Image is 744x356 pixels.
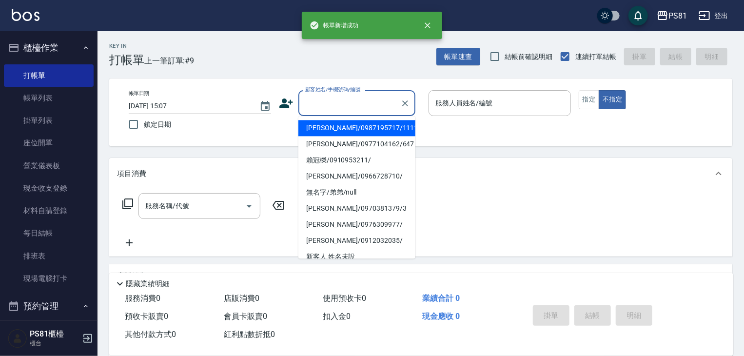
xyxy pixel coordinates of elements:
[323,312,351,321] span: 扣入金 0
[224,312,267,321] span: 會員卡販賣 0
[298,168,415,184] li: [PERSON_NAME]/0966728710/
[436,48,480,66] button: 帳單速查
[144,119,171,130] span: 鎖定日期
[298,217,415,233] li: [PERSON_NAME]/0976309977/
[125,330,176,339] span: 其他付款方式 0
[653,6,691,26] button: PS81
[109,53,144,67] h3: 打帳單
[298,249,415,275] li: 新客人 姓名未設定/[PERSON_NAME]于/null
[4,245,94,267] a: 排班表
[628,6,648,25] button: save
[117,271,146,281] p: 店販銷售
[323,294,367,303] span: 使用預收卡 0
[668,10,687,22] div: PS81
[254,95,277,118] button: Choose date, selected date is 2025-08-10
[422,312,460,321] span: 現金應收 0
[30,329,79,339] h5: PS81櫃檯
[109,158,732,189] div: 項目消費
[126,279,170,289] p: 隱藏業績明細
[30,339,79,348] p: 櫃台
[398,97,412,110] button: Clear
[298,200,415,217] li: [PERSON_NAME]/0970381379/3
[4,177,94,199] a: 現金收支登錄
[4,155,94,177] a: 營業儀表板
[241,198,257,214] button: Open
[129,90,149,97] label: 帳單日期
[144,55,195,67] span: 上一筆訂單:#9
[109,43,144,49] h2: Key In
[4,199,94,222] a: 材料自購登錄
[4,132,94,154] a: 座位開單
[4,222,94,244] a: 每日結帳
[298,184,415,200] li: 無名字/弟弟/null
[422,294,460,303] span: 業績合計 0
[298,233,415,249] li: [PERSON_NAME]/0912032035/
[4,87,94,109] a: 帳單列表
[4,267,94,290] a: 現場電腦打卡
[224,294,259,303] span: 店販消費 0
[224,330,275,339] span: 紅利點數折抵 0
[12,9,39,21] img: Logo
[129,98,250,114] input: YYYY/MM/DD hh:mm
[8,329,27,348] img: Person
[117,169,146,179] p: 項目消費
[4,109,94,132] a: 掛單列表
[125,294,160,303] span: 服務消費 0
[417,15,438,36] button: close
[125,312,168,321] span: 預收卡販賣 0
[298,120,415,136] li: [PERSON_NAME]/0987195717/111111
[310,20,358,30] span: 帳單新增成功
[4,64,94,87] a: 打帳單
[305,86,361,93] label: 顧客姓名/手機號碼/編號
[505,52,553,62] span: 結帳前確認明細
[4,294,94,319] button: 預約管理
[298,152,415,168] li: 賴冠榤/0910953211/
[695,7,732,25] button: 登出
[579,90,600,109] button: 指定
[599,90,626,109] button: 不指定
[298,136,415,152] li: [PERSON_NAME]/0977104162/647
[575,52,616,62] span: 連續打單結帳
[4,35,94,60] button: 櫃檯作業
[109,264,732,288] div: 店販銷售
